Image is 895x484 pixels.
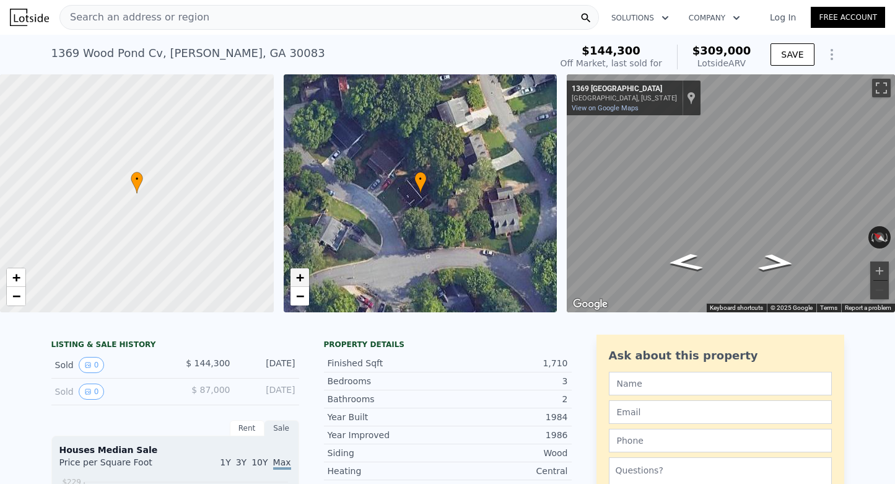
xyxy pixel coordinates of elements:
[230,420,264,436] div: Rent
[572,104,639,112] a: View on Google Maps
[609,372,832,395] input: Name
[710,304,763,312] button: Keyboard shortcuts
[692,57,751,69] div: Lotside ARV
[7,287,25,306] a: Zoom out
[811,7,885,28] a: Free Account
[273,457,291,470] span: Max
[186,358,230,368] span: $ 144,300
[295,270,303,285] span: +
[51,45,325,62] div: 1369 Wood Pond Cv , [PERSON_NAME] , GA 30083
[55,357,165,373] div: Sold
[51,340,299,352] div: LISTING & SALE HISTORY
[561,57,662,69] div: Off Market, last sold for
[819,42,844,67] button: Show Options
[60,10,209,25] span: Search an address or region
[687,91,696,105] a: Show location on map
[220,457,230,467] span: 1Y
[191,385,230,395] span: $ 87,000
[872,79,891,97] button: Toggle fullscreen view
[567,74,895,312] div: Street View
[414,172,427,193] div: •
[609,429,832,452] input: Phone
[448,465,568,477] div: Central
[328,447,448,459] div: Siding
[448,447,568,459] div: Wood
[295,288,303,304] span: −
[12,288,20,304] span: −
[870,281,889,299] button: Zoom out
[59,456,175,476] div: Price per Square Foot
[79,384,105,400] button: View historical data
[448,375,568,387] div: 3
[567,74,895,312] div: Map
[131,174,143,185] span: •
[868,227,891,248] button: Reset the view
[609,347,832,364] div: Ask about this property
[820,304,837,311] a: Terms (opens in new tab)
[79,357,105,373] button: View historical data
[771,304,813,311] span: © 2025 Google
[290,287,309,306] a: Zoom out
[884,226,891,249] button: Rotate clockwise
[743,250,811,276] path: Go Southeast, Wood Pond Cove
[845,304,891,311] a: Report a problem
[264,420,299,436] div: Sale
[448,393,568,405] div: 2
[12,270,20,285] span: +
[414,174,427,185] span: •
[10,9,49,26] img: Lotside
[328,393,448,405] div: Bathrooms
[601,7,679,29] button: Solutions
[448,357,568,369] div: 1,710
[692,44,751,57] span: $309,000
[328,357,448,369] div: Finished Sqft
[572,94,677,102] div: [GEOGRAPHIC_DATA], [US_STATE]
[755,11,811,24] a: Log In
[679,7,750,29] button: Company
[448,411,568,423] div: 1984
[868,226,875,249] button: Rotate counterclockwise
[771,43,814,66] button: SAVE
[290,268,309,287] a: Zoom in
[448,429,568,441] div: 1986
[328,465,448,477] div: Heating
[59,444,291,456] div: Houses Median Sale
[609,400,832,424] input: Email
[251,457,268,467] span: 10Y
[240,357,295,373] div: [DATE]
[328,375,448,387] div: Bedrooms
[582,44,640,57] span: $144,300
[870,262,889,280] button: Zoom in
[7,268,25,287] a: Zoom in
[55,384,165,400] div: Sold
[652,249,718,275] path: Go Northwest, Wood Pond Cove
[572,84,677,94] div: 1369 [GEOGRAPHIC_DATA]
[570,296,611,312] img: Google
[328,429,448,441] div: Year Improved
[324,340,572,350] div: Property details
[236,457,247,467] span: 3Y
[131,172,143,193] div: •
[240,384,295,400] div: [DATE]
[328,411,448,423] div: Year Built
[570,296,611,312] a: Open this area in Google Maps (opens a new window)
